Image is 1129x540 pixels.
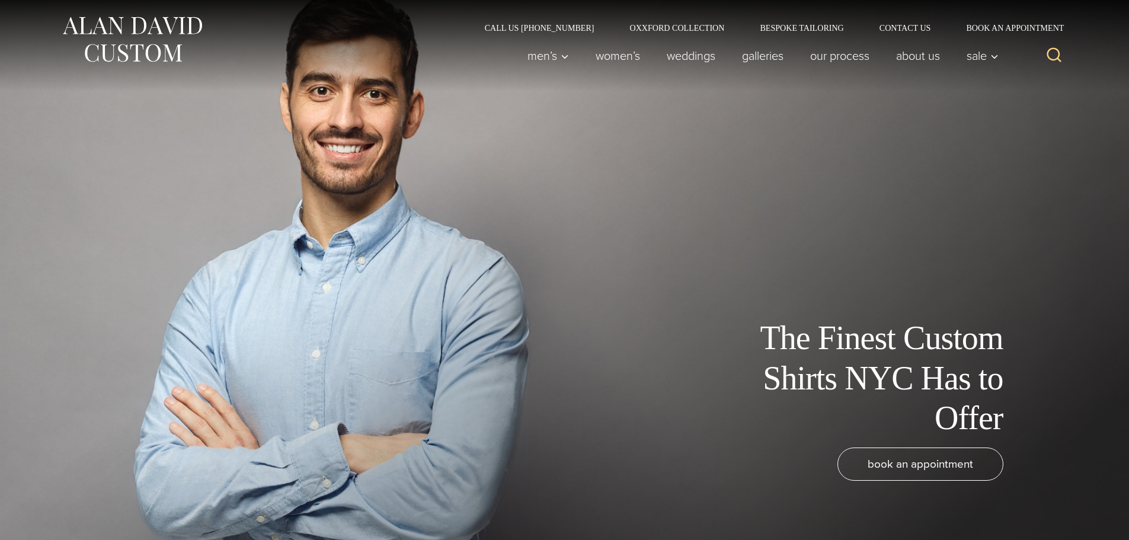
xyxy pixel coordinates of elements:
[514,44,1005,68] nav: Primary Navigation
[742,24,861,32] a: Bespoke Tailoring
[837,448,1003,481] a: book an appointment
[653,44,728,68] a: weddings
[467,24,612,32] a: Call Us [PHONE_NUMBER]
[728,44,797,68] a: Galleries
[61,13,203,66] img: Alan David Custom
[612,24,742,32] a: Oxxford Collection
[862,24,949,32] a: Contact Us
[967,50,999,62] span: Sale
[582,44,653,68] a: Women’s
[467,24,1069,32] nav: Secondary Navigation
[882,44,953,68] a: About Us
[1040,41,1069,70] button: View Search Form
[527,50,569,62] span: Men’s
[868,455,973,472] span: book an appointment
[948,24,1068,32] a: Book an Appointment
[797,44,882,68] a: Our Process
[737,318,1003,438] h1: The Finest Custom Shirts NYC Has to Offer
